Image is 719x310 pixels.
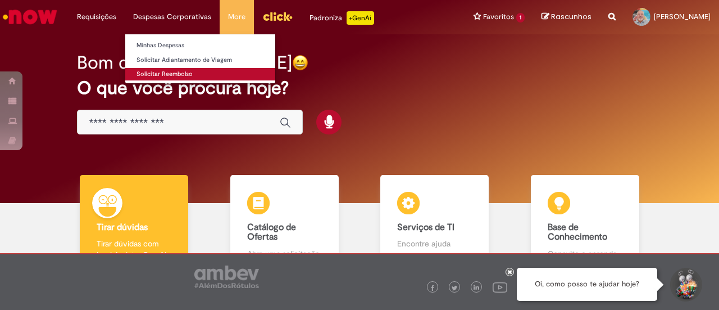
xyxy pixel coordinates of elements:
[77,11,116,23] span: Requisições
[541,12,591,23] a: Rascunhos
[493,280,507,294] img: logo_footer_youtube.png
[210,175,360,272] a: Catálogo de Ofertas Abra uma solicitação
[452,285,457,291] img: logo_footer_twitter.png
[97,222,148,233] b: Tirar dúvidas
[125,34,276,84] ul: Despesas Corporativas
[262,8,293,25] img: click_logo_yellow_360x200.png
[483,11,514,23] span: Favoritos
[292,55,308,71] img: happy-face.png
[347,11,374,25] p: +GenAi
[1,6,59,28] img: ServiceNow
[516,13,525,23] span: 1
[548,222,607,243] b: Base de Conhecimento
[133,11,211,23] span: Despesas Corporativas
[510,175,661,272] a: Base de Conhecimento Consulte e aprenda
[228,11,245,23] span: More
[247,248,322,259] p: Abra uma solicitação
[359,175,510,272] a: Serviços de TI Encontre ajuda
[397,238,472,249] p: Encontre ajuda
[77,78,641,98] h2: O que você procura hoje?
[77,53,292,73] h2: Bom dia, [PERSON_NAME]
[551,11,591,22] span: Rascunhos
[97,238,171,260] p: Tirar dúvidas com Lupi Assist e Gen Ai
[654,12,711,21] span: [PERSON_NAME]
[397,222,454,233] b: Serviços de TI
[668,268,702,302] button: Iniciar Conversa de Suporte
[59,175,210,272] a: Tirar dúvidas Tirar dúvidas com Lupi Assist e Gen Ai
[474,285,479,291] img: logo_footer_linkedin.png
[310,11,374,25] div: Padroniza
[517,268,657,301] div: Oi, como posso te ajudar hoje?
[430,285,435,291] img: logo_footer_facebook.png
[548,248,622,259] p: Consulte e aprenda
[125,68,275,80] a: Solicitar Reembolso
[194,266,259,288] img: logo_footer_ambev_rotulo_gray.png
[247,222,296,243] b: Catálogo de Ofertas
[125,39,275,52] a: Minhas Despesas
[125,54,275,66] a: Solicitar Adiantamento de Viagem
